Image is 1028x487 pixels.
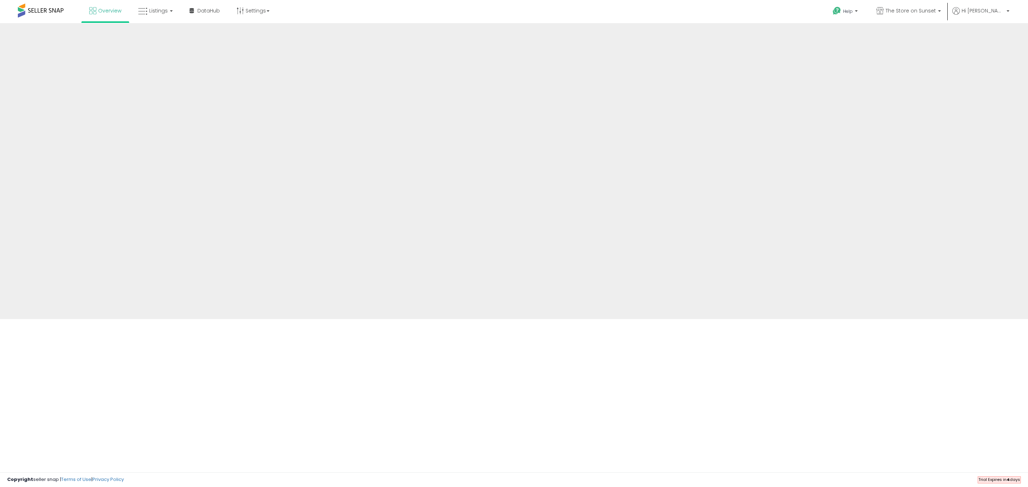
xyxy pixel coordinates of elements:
[843,8,853,14] span: Help
[832,6,841,15] i: Get Help
[952,7,1009,23] a: Hi [PERSON_NAME]
[962,7,1004,14] span: Hi [PERSON_NAME]
[886,7,936,14] span: The Store on Sunset
[197,7,220,14] span: DataHub
[149,7,168,14] span: Listings
[98,7,121,14] span: Overview
[827,1,865,23] a: Help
